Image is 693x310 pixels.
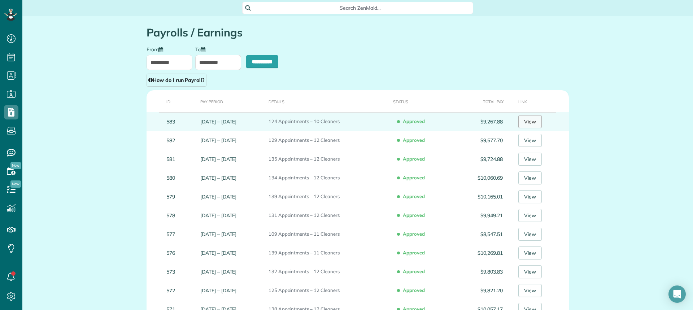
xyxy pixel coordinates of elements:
[147,27,569,39] h1: Payrolls / Earnings
[147,74,206,87] a: How do I run Payroll?
[200,118,236,125] a: [DATE] – [DATE]
[518,134,542,147] a: View
[398,134,428,146] span: Approved
[398,153,428,165] span: Approved
[147,225,197,244] td: 577
[147,131,197,150] td: 582
[10,162,21,169] span: New
[266,225,390,244] td: 109 Appointments – 11 Cleaners
[518,246,542,259] a: View
[518,265,542,278] a: View
[266,262,390,281] td: 132 Appointments – 12 Cleaners
[398,190,428,202] span: Approved
[200,231,236,237] a: [DATE] – [DATE]
[398,115,428,127] span: Approved
[518,209,542,222] a: View
[147,281,197,300] td: 572
[398,265,428,278] span: Approved
[266,281,390,300] td: 125 Appointments – 12 Cleaners
[398,284,428,296] span: Approved
[456,112,506,131] td: $9,267.88
[147,46,167,52] label: From
[266,169,390,187] td: 134 Appointments – 12 Cleaners
[668,285,686,303] div: Open Intercom Messenger
[147,206,197,225] td: 578
[147,112,197,131] td: 583
[456,281,506,300] td: $9,821.20
[200,268,236,275] a: [DATE] – [DATE]
[518,228,542,241] a: View
[147,90,197,112] th: ID
[518,153,542,166] a: View
[195,46,209,52] label: To
[200,287,236,294] a: [DATE] – [DATE]
[266,131,390,150] td: 129 Appointments – 12 Cleaners
[456,187,506,206] td: $10,165.01
[200,156,236,162] a: [DATE] – [DATE]
[147,187,197,206] td: 579
[266,206,390,225] td: 131 Appointments – 12 Cleaners
[456,244,506,262] td: $10,269.81
[147,244,197,262] td: 576
[266,90,390,112] th: Details
[390,90,456,112] th: Status
[506,90,569,112] th: Link
[456,225,506,244] td: $8,547.51
[518,115,542,128] a: View
[200,193,236,200] a: [DATE] – [DATE]
[266,112,390,131] td: 124 Appointments – 10 Cleaners
[147,169,197,187] td: 580
[518,284,542,297] a: View
[398,228,428,240] span: Approved
[398,246,428,259] span: Approved
[266,187,390,206] td: 139 Appointments – 12 Cleaners
[456,131,506,150] td: $9,577.70
[518,171,542,184] a: View
[456,206,506,225] td: $9,949.21
[10,180,21,188] span: New
[398,171,428,184] span: Approved
[200,212,236,219] a: [DATE] – [DATE]
[456,262,506,281] td: $9,803.83
[266,150,390,169] td: 135 Appointments – 12 Cleaners
[518,190,542,203] a: View
[200,175,236,181] a: [DATE] – [DATE]
[197,90,266,112] th: Pay Period
[147,262,197,281] td: 573
[266,244,390,262] td: 139 Appointments – 11 Cleaners
[456,169,506,187] td: $10,060.69
[147,150,197,169] td: 581
[456,90,506,112] th: Total Pay
[456,150,506,169] td: $9,724.88
[398,209,428,221] span: Approved
[200,137,236,144] a: [DATE] – [DATE]
[200,250,236,256] a: [DATE] – [DATE]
